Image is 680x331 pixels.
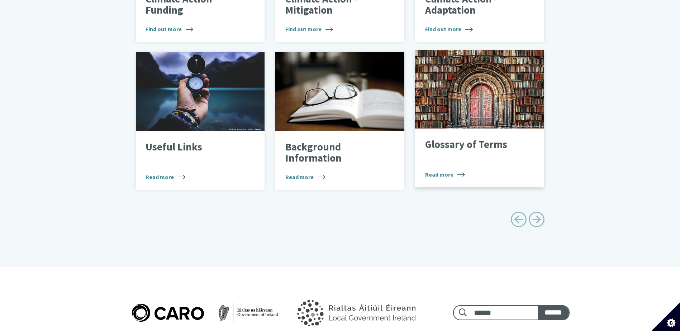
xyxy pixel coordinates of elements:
[285,173,325,181] span: Read more
[285,25,333,33] span: Find out more
[415,50,544,187] a: Glossary of Terms Read more
[528,209,545,233] a: Next page
[146,25,193,33] span: Find out more
[425,170,465,179] span: Read more
[275,52,404,190] a: Background Information Read more
[130,302,280,323] img: Caro logo
[510,209,527,233] a: Previous page
[136,52,265,190] a: Useful Links Read more
[651,302,680,331] button: Set cookie preferences
[146,173,185,181] span: Read more
[425,139,524,150] p: Glossary of Terms
[425,25,473,33] span: Find out more
[146,141,244,153] p: Useful Links
[285,141,384,164] p: Background Information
